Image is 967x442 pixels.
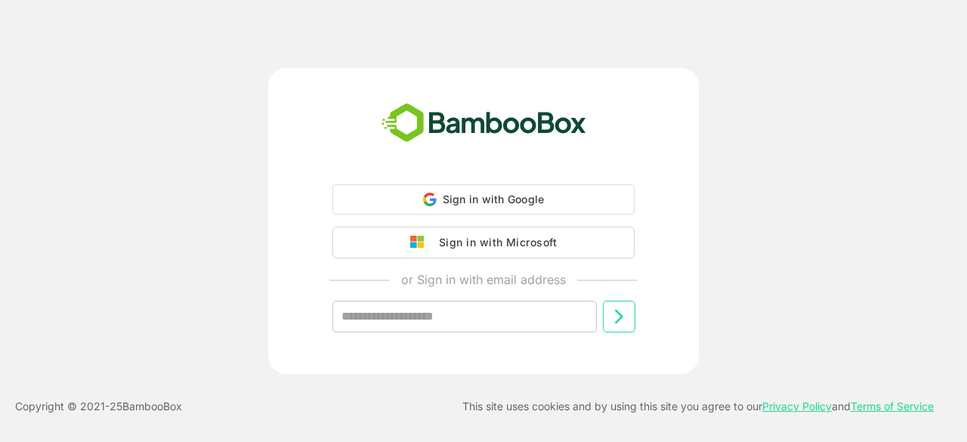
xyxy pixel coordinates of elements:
a: Privacy Policy [762,400,832,413]
span: Sign in with Google [443,193,545,206]
p: Copyright © 2021- 25 BambooBox [15,397,182,416]
img: bamboobox [373,98,595,148]
p: or Sign in with email address [401,270,566,289]
div: Sign in with Microsoft [431,233,557,252]
p: This site uses cookies and by using this site you agree to our and [462,397,934,416]
div: Sign in with Google [332,184,635,215]
a: Terms of Service [851,400,934,413]
img: google [410,236,431,249]
button: Sign in with Microsoft [332,227,635,258]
